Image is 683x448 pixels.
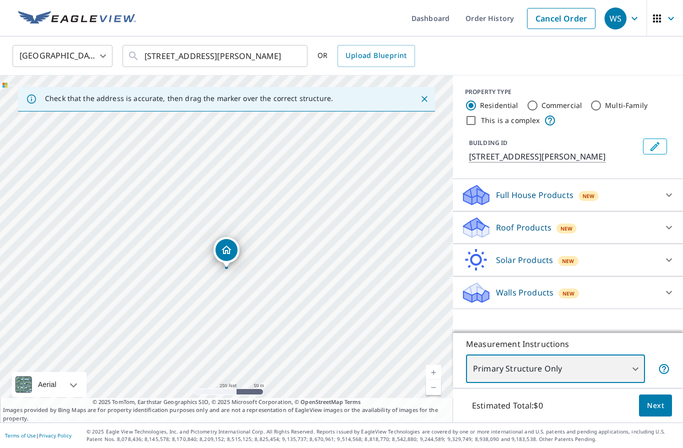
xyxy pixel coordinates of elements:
[35,372,59,397] div: Aerial
[337,45,414,67] a: Upload Blueprint
[643,138,667,154] button: Edit building 1
[344,398,361,405] a: Terms
[604,7,626,29] div: WS
[658,363,670,375] span: Your report will include only the primary structure on the property. For example, a detached gara...
[461,183,675,207] div: Full House ProductsNew
[605,100,647,110] label: Multi-Family
[647,399,664,412] span: Next
[300,398,342,405] a: OpenStreetMap
[639,394,672,417] button: Next
[541,100,582,110] label: Commercial
[45,94,333,103] p: Check that the address is accurate, then drag the marker over the correct structure.
[560,224,572,232] span: New
[461,248,675,272] div: Solar ProductsNew
[39,432,71,439] a: Privacy Policy
[527,8,595,29] a: Cancel Order
[92,398,361,406] span: © 2025 TomTom, Earthstar Geographics SIO, © 2025 Microsoft Corporation, ©
[213,237,239,268] div: Dropped pin, building 1, Residential property, 10398 John S Mosby Hwy Upperville, VA 20184
[86,428,678,443] p: © 2025 Eagle View Technologies, Inc. and Pictometry International Corp. All Rights Reserved. Repo...
[418,92,431,105] button: Close
[461,215,675,239] div: Roof ProductsNew
[5,432,71,438] p: |
[496,286,553,298] p: Walls Products
[426,380,441,395] a: Current Level 17, Zoom Out
[5,432,36,439] a: Terms of Use
[464,394,551,416] p: Estimated Total: $0
[562,289,574,297] span: New
[12,372,86,397] div: Aerial
[466,355,645,383] div: Primary Structure Only
[496,254,553,266] p: Solar Products
[481,115,540,125] label: This is a complex
[317,45,415,67] div: OR
[582,192,594,200] span: New
[562,257,574,265] span: New
[345,49,406,62] span: Upload Blueprint
[480,100,518,110] label: Residential
[469,138,507,147] p: BUILDING ID
[496,189,573,201] p: Full House Products
[144,42,287,70] input: Search by address or latitude-longitude
[465,87,671,96] div: PROPERTY TYPE
[466,338,670,350] p: Measurement Instructions
[461,280,675,304] div: Walls ProductsNew
[426,365,441,380] a: Current Level 17, Zoom In
[18,11,136,26] img: EV Logo
[12,42,112,70] div: [GEOGRAPHIC_DATA]
[496,221,551,233] p: Roof Products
